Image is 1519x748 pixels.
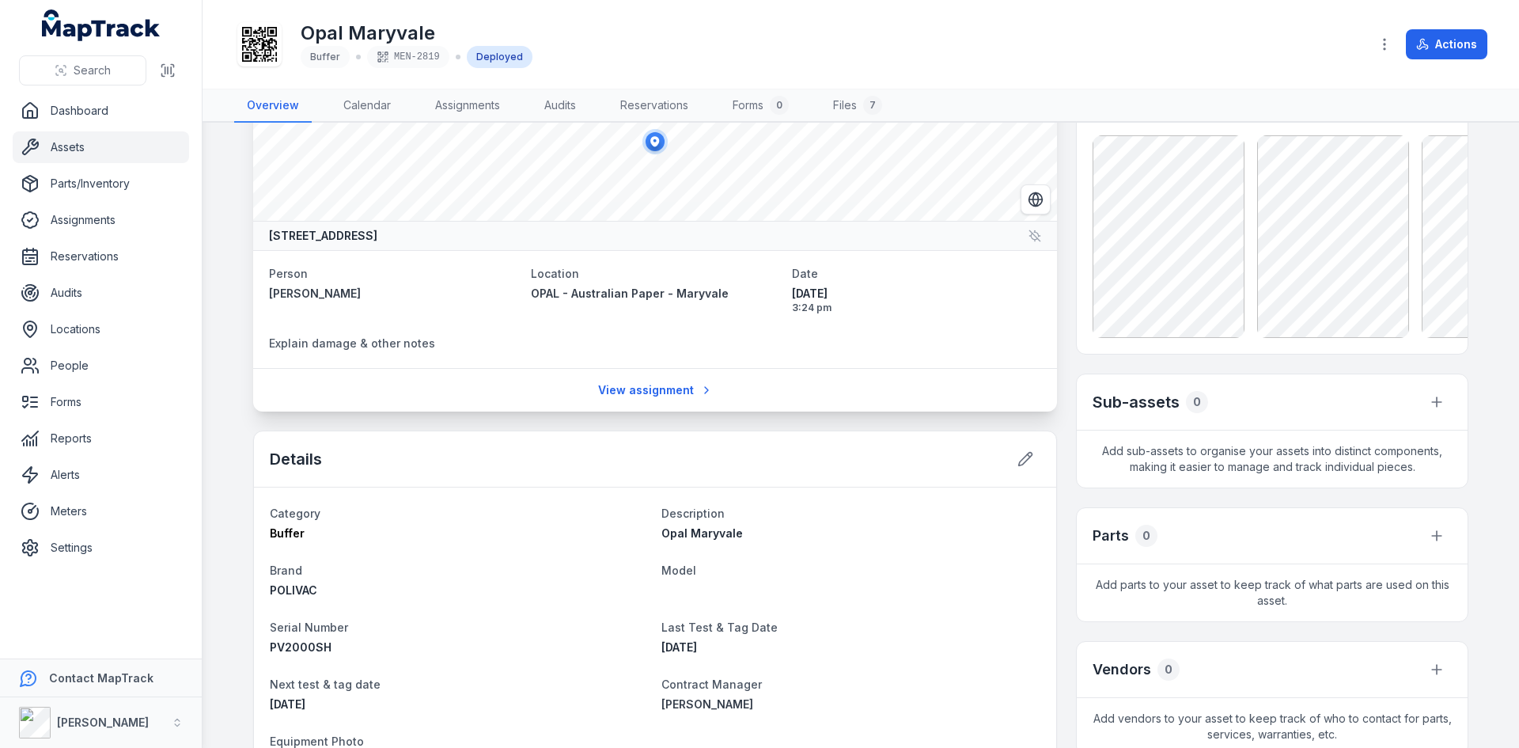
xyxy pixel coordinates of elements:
a: View assignment [588,375,723,405]
a: Forms [13,386,189,418]
span: [DATE] [792,286,1041,302]
strong: [STREET_ADDRESS] [269,228,377,244]
span: Add parts to your asset to keep track of what parts are used on this asset. [1077,564,1468,621]
span: OPAL - Australian Paper - Maryvale [531,287,729,300]
a: Alerts [13,459,189,491]
time: 8/14/2025, 3:24:20 PM [792,286,1041,314]
a: Assignments [13,204,189,236]
span: Explain damage & other notes [269,336,435,350]
div: MEN-2819 [367,46,449,68]
span: POLIVAC [270,583,317,597]
span: Brand [270,564,302,577]
h3: Vendors [1093,659,1151,681]
strong: [PERSON_NAME] [57,716,149,729]
a: Parts/Inventory [13,168,189,199]
button: Search [19,55,146,85]
a: Overview [234,89,312,123]
span: PV2000SH [270,640,331,654]
a: Audits [532,89,589,123]
a: Forms0 [720,89,801,123]
a: Reservations [13,241,189,272]
a: Settings [13,532,189,564]
a: OPAL - Australian Paper - Maryvale [531,286,780,302]
a: Assignments [422,89,513,123]
a: Audits [13,277,189,309]
a: Reports [13,423,189,454]
div: Deployed [467,46,532,68]
span: Description [661,507,725,520]
a: Files7 [820,89,895,123]
div: 0 [1135,525,1157,547]
span: Next test & tag date [270,678,381,691]
span: Last Test & Tag Date [661,621,778,634]
canvas: Map [253,63,1057,221]
h3: Parts [1093,525,1129,547]
span: Add sub-assets to organise your assets into distinct components, making it easier to manage and t... [1077,431,1468,488]
a: Meters [13,496,189,527]
a: [PERSON_NAME] [269,286,518,302]
span: Search [74,63,111,78]
time: 9/20/2025, 12:00:00 AM [270,697,305,711]
span: Contract Manager [661,678,762,691]
time: 3/20/2025, 12:00:00 AM [661,640,697,654]
span: Category [270,507,320,520]
span: [DATE] [661,640,697,654]
span: Person [269,267,308,280]
a: [PERSON_NAME] [661,697,1040,712]
a: Dashboard [13,95,189,127]
span: Buffer [270,526,305,540]
button: Actions [1406,29,1487,59]
h1: Opal Maryvale [301,21,532,46]
span: Serial Number [270,621,348,634]
span: Model [661,564,696,577]
a: Locations [13,313,189,345]
span: Date [792,267,818,280]
div: 7 [863,96,882,115]
div: 0 [1186,391,1208,413]
span: Location [531,267,579,280]
button: Switch to Satellite View [1021,184,1051,215]
span: Equipment Photo [270,735,364,748]
a: People [13,350,189,382]
h2: Sub-assets [1093,391,1180,413]
h2: Details [270,448,322,470]
strong: Contact MapTrack [49,671,153,685]
div: 0 [770,96,789,115]
span: Opal Maryvale [661,526,743,540]
span: [DATE] [270,697,305,711]
span: 3:24 pm [792,302,1041,314]
span: Buffer [310,51,340,63]
a: Reservations [608,89,701,123]
a: MapTrack [42,9,161,41]
div: 0 [1157,659,1180,681]
a: Assets [13,131,189,163]
a: Calendar [331,89,403,123]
